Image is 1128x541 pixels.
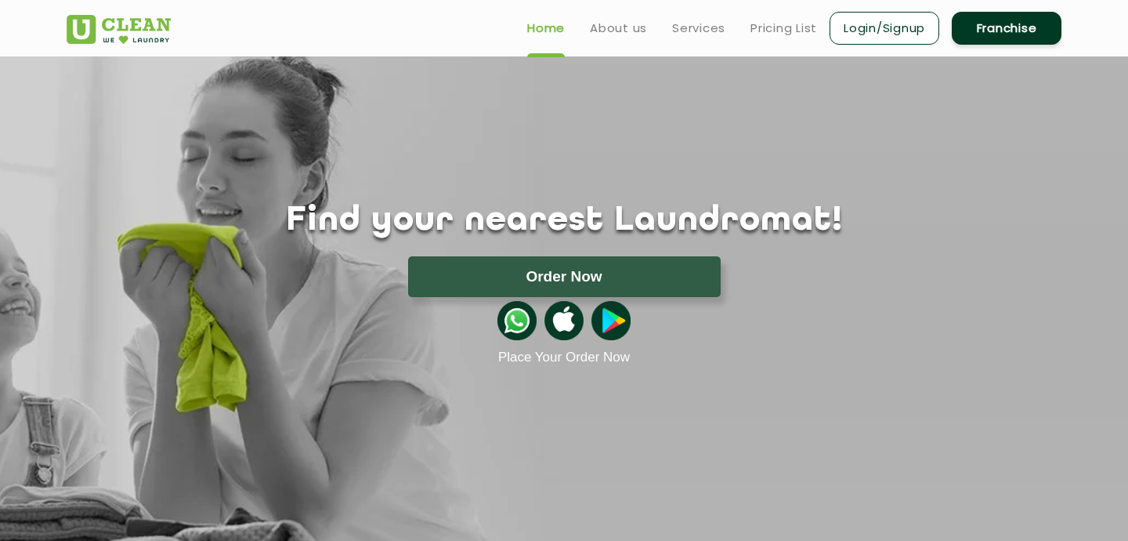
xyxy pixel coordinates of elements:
[590,19,647,38] a: About us
[408,256,721,297] button: Order Now
[55,202,1073,241] h1: Find your nearest Laundromat!
[952,12,1061,45] a: Franchise
[591,301,631,340] img: playstoreicon.png
[544,301,584,340] img: apple-icon.png
[527,19,565,38] a: Home
[830,12,939,45] a: Login/Signup
[497,301,537,340] img: whatsappicon.png
[498,350,630,365] a: Place Your Order Now
[67,15,171,44] img: UClean Laundry and Dry Cleaning
[750,19,817,38] a: Pricing List
[672,19,725,38] a: Services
